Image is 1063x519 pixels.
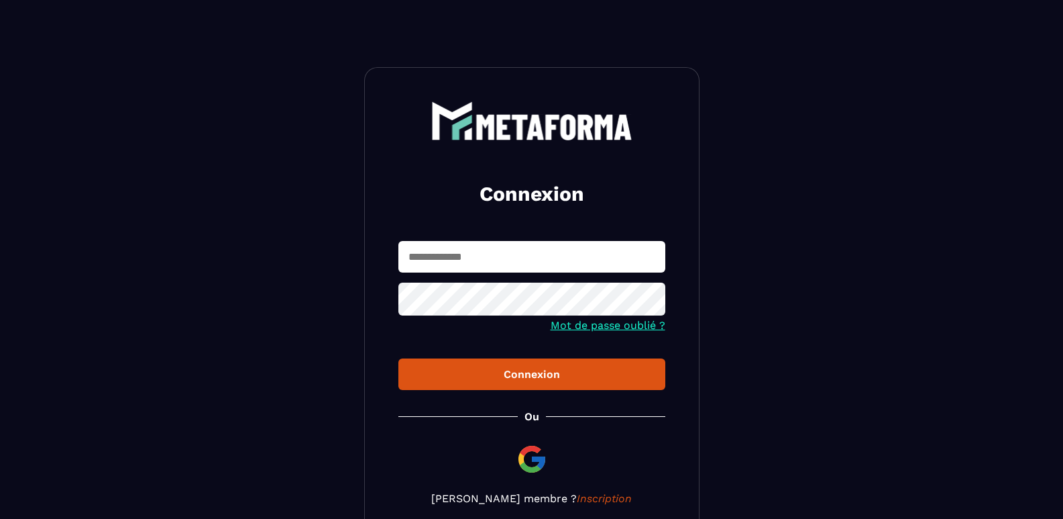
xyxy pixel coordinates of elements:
a: Inscription [577,492,632,505]
div: Connexion [409,368,655,381]
img: logo [431,101,632,140]
img: google [516,443,548,475]
button: Connexion [398,359,665,390]
p: Ou [524,410,539,423]
p: [PERSON_NAME] membre ? [398,492,665,505]
a: Mot de passe oublié ? [551,319,665,332]
h2: Connexion [414,181,649,207]
a: logo [398,101,665,140]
